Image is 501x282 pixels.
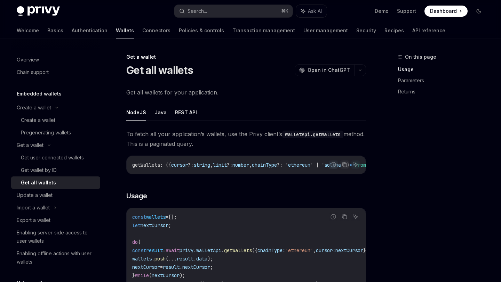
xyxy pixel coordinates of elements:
a: Create a wallet [11,114,100,126]
a: Connectors [142,22,170,39]
span: : ({ [160,162,171,168]
button: Copy the contents from the code block [340,212,349,221]
span: nextCursor [141,222,168,229]
a: Transaction management [232,22,295,39]
span: cursor: [316,247,335,254]
div: Get wallet by ID [21,166,57,174]
div: Overview [17,56,39,64]
span: To fetch all your application’s wallets, use the Privy client’s method. This is a paginated query. [126,129,366,149]
span: ... [168,256,177,262]
div: Export a wallet [17,216,50,224]
button: NodeJS [126,104,146,121]
div: Enabling server-side access to user wallets [17,229,96,245]
a: Get wallet by ID [11,164,100,176]
span: , [313,247,316,254]
span: }); [363,247,372,254]
span: getWallets [224,247,252,254]
span: . [193,256,196,262]
code: walletApi.getWallets [282,131,343,138]
span: chainType: [257,247,285,254]
a: Security [356,22,376,39]
div: Create a wallet [17,103,51,112]
img: dark logo [17,6,60,16]
span: ( [149,272,152,279]
span: Dashboard [430,8,457,15]
span: 'ethereum' [285,247,313,254]
span: cursor [171,162,188,168]
h5: Embedded wallets [17,90,62,98]
span: const [132,247,146,254]
span: Get all wallets for your application. [126,88,366,97]
a: Pregenerating wallets [11,126,100,139]
a: Support [397,8,416,15]
a: Usage [398,64,490,75]
span: ; [210,264,213,270]
a: Enabling server-side access to user wallets [11,226,100,247]
a: Dashboard [424,6,468,17]
span: number [232,162,249,168]
span: chainType [252,162,277,168]
button: Open in ChatGPT [295,64,354,76]
div: Search... [188,7,207,15]
span: data [196,256,207,262]
a: Export a wallet [11,214,100,226]
span: string [193,162,210,168]
span: } [132,272,135,279]
span: ; [168,222,171,229]
a: Returns [398,86,490,97]
a: Policies & controls [179,22,224,39]
span: Usage [126,191,147,201]
a: Welcome [17,22,39,39]
span: await [166,247,180,254]
span: Promise [355,162,374,168]
span: => [349,162,355,168]
a: Update a wallet [11,189,100,201]
span: Ask AI [308,8,322,15]
span: wallets [146,214,166,220]
span: = [160,264,163,270]
span: , [210,162,213,168]
a: API reference [412,22,445,39]
span: wallets [132,256,152,262]
span: ); [180,272,185,279]
span: do [132,239,138,245]
button: Search...⌘K [174,5,292,17]
div: Chain support [17,68,49,76]
span: On this page [405,53,436,61]
span: ?: ' [277,162,288,168]
button: Copy the contents from the code block [340,160,349,169]
span: result [163,264,180,270]
span: . [152,256,154,262]
span: ethereum [288,162,310,168]
span: , [249,162,252,168]
a: Authentication [72,22,108,39]
span: . [193,247,196,254]
div: Get user connected wallets [21,154,84,162]
button: Ask AI [351,160,360,169]
span: Open in ChatGPT [308,67,350,74]
span: nextCursor [132,264,160,270]
span: { [138,239,141,245]
button: Report incorrect code [329,160,338,169]
div: Enabling offline actions with user wallets [17,249,96,266]
span: result [177,256,193,262]
a: Get user connected wallets [11,151,100,164]
span: while [135,272,149,279]
button: Toggle dark mode [473,6,484,17]
span: privy [180,247,193,254]
a: Demo [375,8,389,15]
a: Recipes [384,22,404,39]
a: Enabling offline actions with user wallets [11,247,100,268]
button: Ask AI [351,212,360,221]
span: const [132,214,146,220]
span: ⌘ K [281,8,288,14]
div: Get a wallet [17,141,43,149]
span: nextCursor [182,264,210,270]
a: Overview [11,53,100,66]
span: . [221,247,224,254]
span: nextCursor [335,247,363,254]
div: Get all wallets [21,179,56,187]
span: getWallets [132,162,160,168]
div: Create a wallet [21,116,55,124]
button: REST API [175,104,197,121]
